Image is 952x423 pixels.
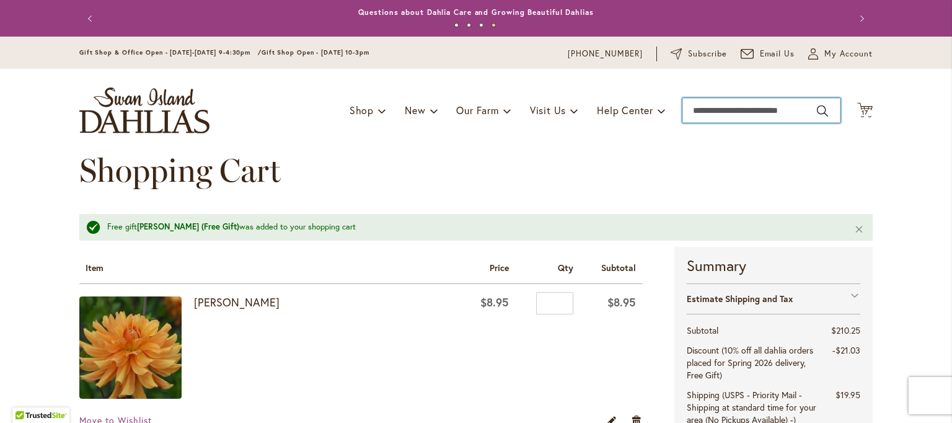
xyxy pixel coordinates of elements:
[848,6,873,31] button: Next
[688,48,727,60] span: Subscribe
[862,109,868,117] span: 17
[831,324,860,336] span: $210.25
[597,104,653,117] span: Help Center
[601,262,636,274] span: Subtotal
[558,262,573,274] span: Qty
[687,389,720,401] span: Shipping
[808,48,873,60] button: My Account
[454,23,459,27] button: 1 of 4
[671,48,727,60] a: Subscribe
[760,48,795,60] span: Email Us
[530,104,566,117] span: Visit Us
[79,296,194,402] a: ANDREW CHARLES
[857,102,873,119] button: 17
[79,151,281,190] span: Shopping Cart
[479,23,483,27] button: 3 of 4
[79,87,209,133] a: store logo
[687,293,793,305] strong: Estimate Shipping and Tax
[741,48,795,60] a: Email Us
[79,48,262,56] span: Gift Shop & Office Open - [DATE]-[DATE] 9-4:30pm /
[490,262,509,274] span: Price
[607,295,636,309] span: $8.95
[194,295,280,309] a: [PERSON_NAME]
[107,221,835,233] div: Free gift was added to your shopping cart
[137,221,239,232] strong: [PERSON_NAME] (Free Gift)
[687,344,813,381] span: Discount (10% off all dahlia orders placed for Spring 2026 delivery, Free Gift)
[79,6,104,31] button: Previous
[86,262,104,274] span: Item
[568,48,643,60] a: [PHONE_NUMBER]
[832,344,860,356] span: -$21.03
[456,104,498,117] span: Our Farm
[350,104,374,117] span: Shop
[467,23,471,27] button: 2 of 4
[687,321,822,341] th: Subtotal
[687,255,860,276] strong: Summary
[79,296,182,399] img: ANDREW CHARLES
[835,389,860,401] span: $19.95
[480,295,509,309] span: $8.95
[491,23,496,27] button: 4 of 4
[262,48,369,56] span: Gift Shop Open - [DATE] 10-3pm
[9,379,44,414] iframe: Launch Accessibility Center
[824,48,873,60] span: My Account
[405,104,425,117] span: New
[358,7,593,17] a: Questions about Dahlia Care and Growing Beautiful Dahlias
